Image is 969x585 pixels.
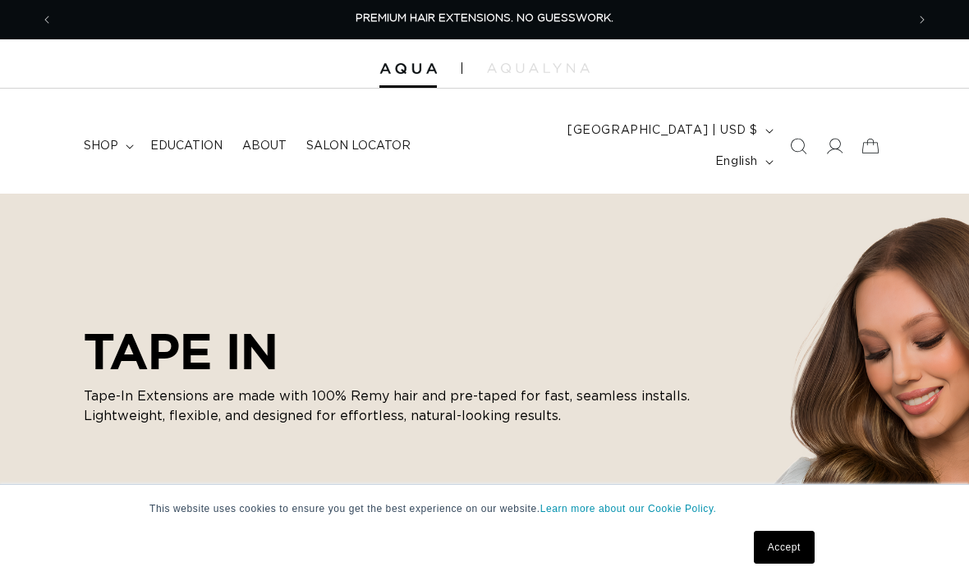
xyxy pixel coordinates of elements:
a: Accept [754,531,815,564]
a: About [232,129,296,163]
p: Tape-In Extensions are made with 100% Remy hair and pre-taped for fast, seamless installs. Lightw... [84,386,708,426]
span: shop [84,139,118,153]
span: About [242,139,287,153]
a: Learn more about our Cookie Policy. [540,503,717,514]
span: PREMIUM HAIR EXTENSIONS. NO GUESSWORK. [356,13,613,24]
span: [GEOGRAPHIC_DATA] | USD $ [567,122,758,139]
p: This website uses cookies to ensure you get the best experience on our website. [149,501,820,516]
button: Next announcement [904,4,940,35]
img: aqualyna.com [487,63,590,73]
span: Education [150,139,223,153]
h2: TAPE IN [84,322,708,380]
button: Previous announcement [29,4,65,35]
img: Aqua Hair Extensions [379,63,437,75]
button: [GEOGRAPHIC_DATA] | USD $ [558,115,780,146]
summary: Search [780,128,816,164]
button: English [705,146,780,177]
a: Salon Locator [296,129,420,163]
span: Salon Locator [306,139,411,153]
summary: shop [74,129,140,163]
a: Education [140,129,232,163]
span: English [715,153,758,171]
